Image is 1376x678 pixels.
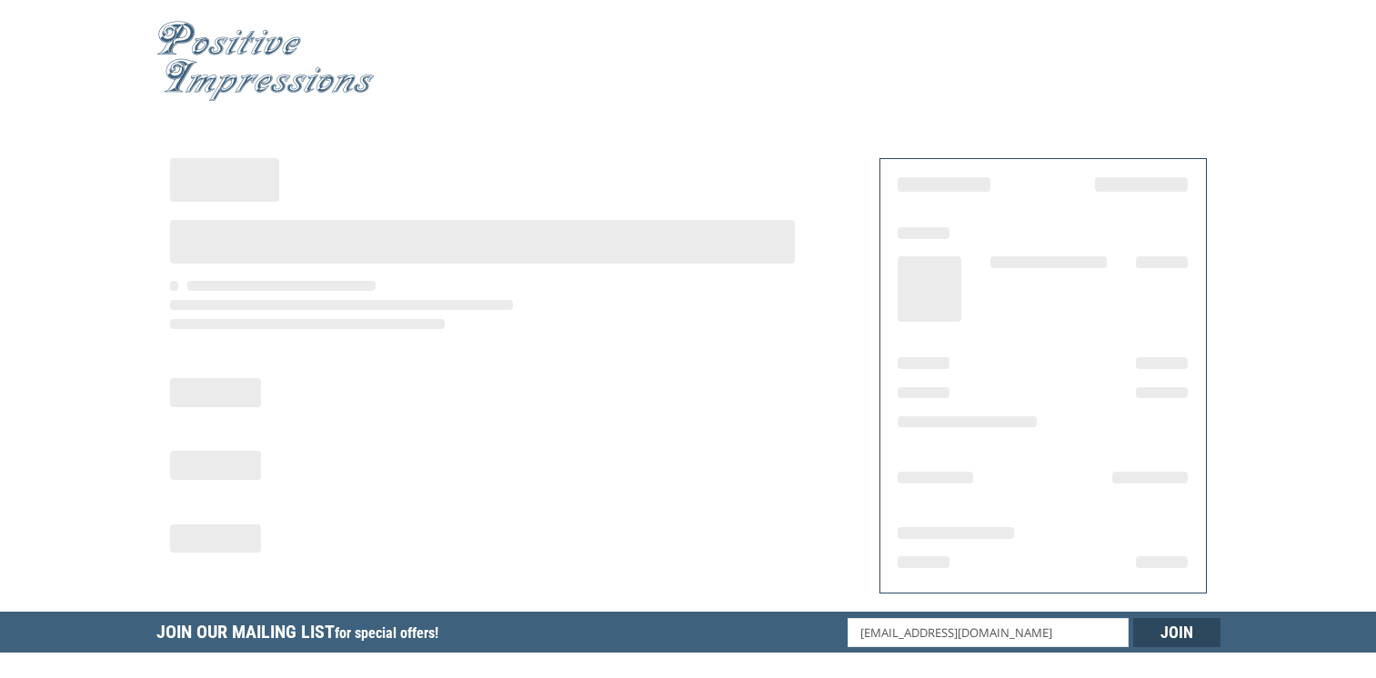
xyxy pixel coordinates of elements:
[156,21,375,102] img: Positive Impressions
[848,618,1129,647] input: Email
[335,624,438,642] span: for special offers!
[1133,618,1220,647] input: Join
[156,612,447,658] h5: Join Our Mailing List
